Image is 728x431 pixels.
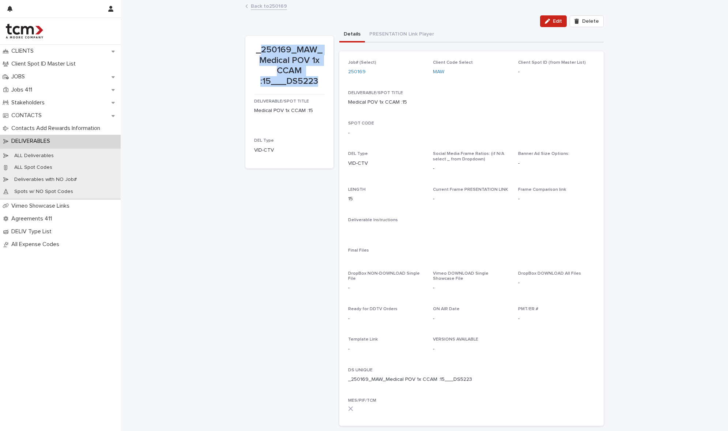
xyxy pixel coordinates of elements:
p: DELIVERABLES [8,138,56,145]
p: VID-CTV [348,160,425,167]
p: - [433,165,509,172]
p: 15 [348,195,425,203]
span: Template Link [348,337,378,342]
p: - [518,279,595,287]
span: PMT/ER # [518,307,538,311]
p: Contacts Add Rewards Information [8,125,106,132]
p: Medical POV 1x CCAM :15 [348,99,407,106]
span: MES/PIF/TCM [348,398,376,403]
span: LENGTH [348,187,366,192]
span: Current Frame PRESENTATION LINK [433,187,508,192]
span: DELIVERABLE/SPOT TITLE [254,99,309,104]
span: VERSIONS AVAILABLE [433,337,478,342]
span: Client Spot ID (from Master List) [518,60,586,65]
span: DEL Type [348,152,368,156]
p: - [348,129,350,137]
p: CONTACTS [8,112,48,119]
p: - [433,284,509,292]
span: Deliverable Instructions [348,218,398,222]
p: - [518,68,595,76]
p: Stakeholders [8,99,50,106]
p: JOBS [8,73,31,80]
p: - [348,284,425,292]
p: - [348,315,425,323]
p: Jobs 411 [8,86,38,93]
p: - [433,345,509,353]
span: Frame Comparison link [518,187,566,192]
a: MAW [433,68,444,76]
p: Medical POV 1x CCAM :15 [254,107,325,115]
p: ALL Deliverables [8,153,60,159]
p: - [518,160,595,167]
p: - [518,315,595,323]
span: DropBox DOWNLOAD All Files [518,271,581,276]
p: VID-CTV [254,146,325,154]
span: Ready for DDTV Orders [348,307,397,311]
span: Final Files [348,248,369,253]
span: Vimeo DOWNLOAD Single Showcase File [433,271,489,281]
span: ON AIR Date [433,307,460,311]
a: Back to250169 [251,1,287,10]
button: Edit [540,15,567,27]
span: Delete [582,19,599,24]
span: DEL Type [254,138,274,143]
span: Client Code Select [433,60,473,65]
p: CLIENTS [8,48,39,55]
span: SPOT CODE [348,121,374,126]
span: Job# (Select) [348,60,376,65]
span: DELIVERABLE/SPOT TITLE [348,91,403,95]
p: - [348,345,425,353]
span: Banner Ad Size Options: [518,152,569,156]
p: Deliverables with NO Job# [8,177,83,183]
button: PRESENTATION Link Player [365,27,438,42]
p: _250169_MAW_Medical POV 1x CCAM :15___DS5223 [254,45,325,87]
span: DropBox NON-DOWNLOAD Single File [348,271,420,281]
p: - [433,315,509,323]
a: 250169 [348,68,366,76]
span: Edit [553,19,562,24]
p: Vimeo Showcase Links [8,203,75,209]
button: Delete [570,15,603,27]
p: - [518,195,595,203]
p: ALL Spot Codes [8,164,58,171]
p: - [433,195,434,203]
p: All Expense Codes [8,241,65,248]
button: Details [339,27,365,42]
p: Spots w/ NO Spot Codes [8,189,79,195]
span: DS UNIQUE [348,368,373,372]
p: Agreements 411 [8,215,58,222]
span: Social Media Frame Ratios: (if N/A select _ from Dropdown) [433,152,504,161]
p: DELIV Type List [8,228,57,235]
img: 4hMmSqQkux38exxPVZHQ [6,24,43,38]
p: _250169_MAW_Medical POV 1x CCAM :15___DS5223 [348,376,472,383]
p: Client Spot ID Master List [8,60,82,67]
